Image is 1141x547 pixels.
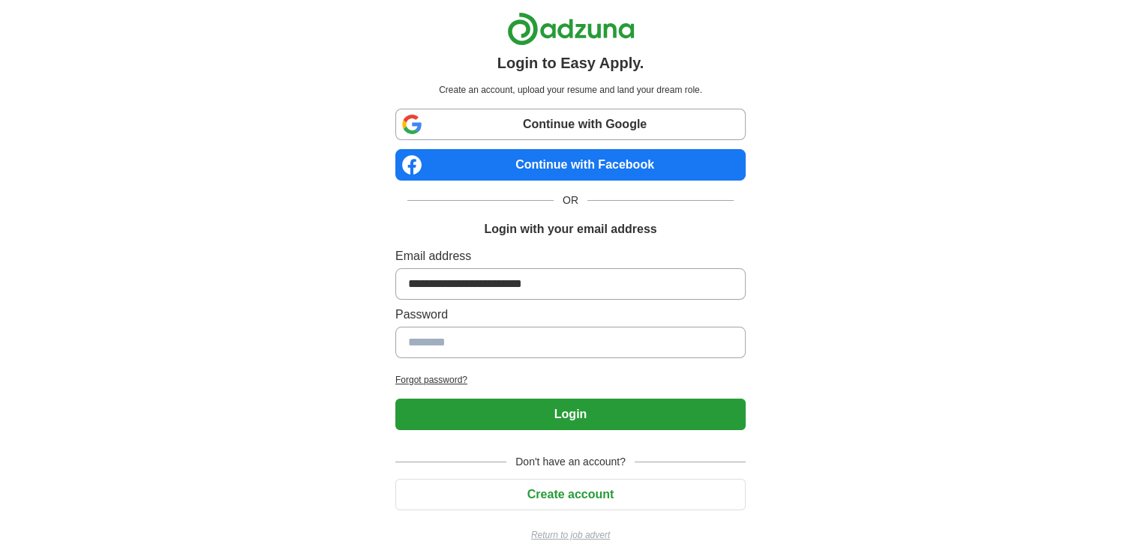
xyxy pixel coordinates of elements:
[395,306,746,324] label: Password
[507,12,635,46] img: Adzuna logo
[395,528,746,542] a: Return to job advert
[395,399,746,430] button: Login
[395,373,746,387] a: Forgot password?
[395,247,746,265] label: Email address
[484,220,656,238] h1: Login with your email address
[395,109,746,140] a: Continue with Google
[395,488,746,501] a: Create account
[395,149,746,181] a: Continue with Facebook
[554,193,587,208] span: OR
[506,454,635,470] span: Don't have an account?
[398,83,743,97] p: Create an account, upload your resume and land your dream role.
[497,52,644,74] h1: Login to Easy Apply.
[395,479,746,510] button: Create account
